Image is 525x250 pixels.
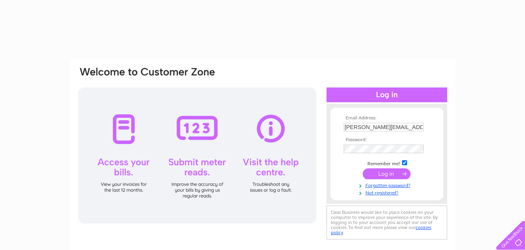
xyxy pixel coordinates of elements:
td: Remember me? [342,159,432,167]
a: cookies policy [331,225,431,235]
th: Password: [342,137,432,143]
div: Clear Business would like to place cookies on your computer to improve your experience of the sit... [327,206,447,240]
a: Not registered? [344,189,432,196]
th: Email Address: [342,115,432,121]
a: Forgotten password? [344,181,432,189]
input: Submit [363,168,411,179]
